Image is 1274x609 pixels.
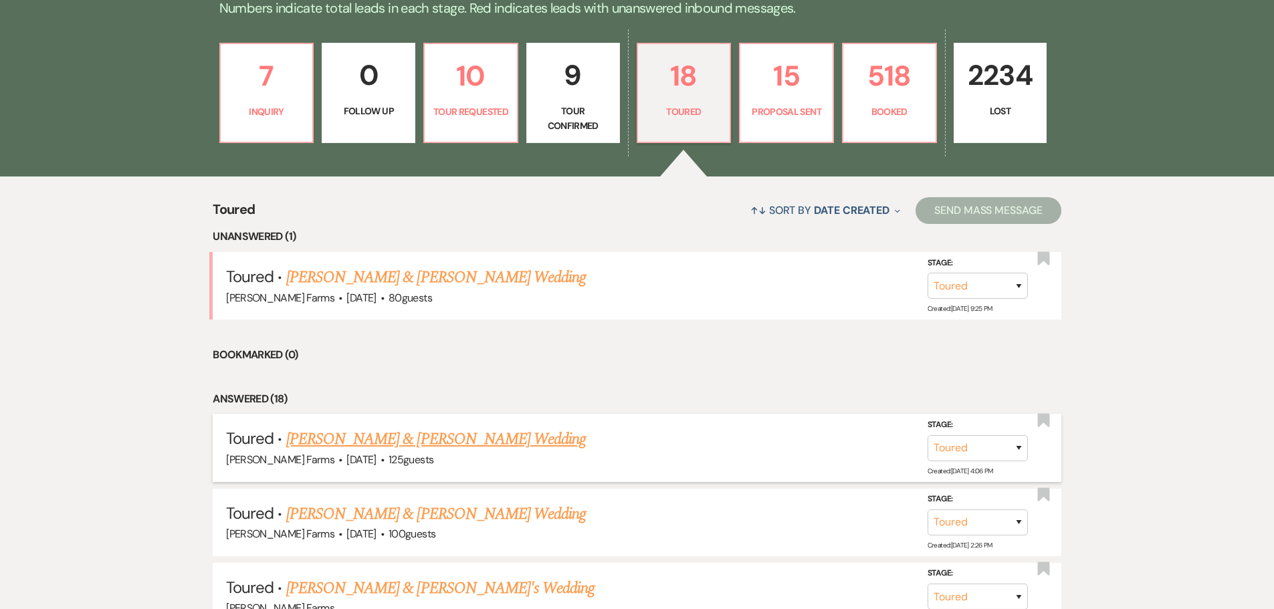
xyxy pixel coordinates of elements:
span: [PERSON_NAME] Farms [226,453,334,467]
a: 7Inquiry [219,43,314,143]
span: 80 guests [389,291,432,305]
span: Date Created [814,203,889,217]
span: 125 guests [389,453,433,467]
span: ↑↓ [750,203,766,217]
span: [PERSON_NAME] Farms [226,291,334,305]
li: Answered (18) [213,390,1061,408]
span: Toured [226,503,274,523]
p: Follow Up [330,104,407,118]
a: 0Follow Up [322,43,415,143]
p: 18 [646,53,722,98]
p: 0 [330,53,407,98]
p: Booked [851,104,928,119]
p: Lost [962,104,1039,118]
p: 15 [748,53,825,98]
p: Inquiry [229,104,305,119]
span: Created: [DATE] 9:25 PM [928,304,992,313]
a: 18Toured [637,43,732,143]
p: 10 [433,53,509,98]
label: Stage: [928,418,1028,433]
p: Tour Confirmed [535,104,611,134]
p: 9 [535,53,611,98]
label: Stage: [928,492,1028,507]
p: 2234 [962,53,1039,98]
a: 518Booked [842,43,937,143]
span: [DATE] [346,453,376,467]
a: [PERSON_NAME] & [PERSON_NAME] Wedding [286,265,586,289]
span: Toured [226,266,274,287]
a: 2234Lost [954,43,1047,143]
span: Created: [DATE] 4:06 PM [928,467,993,475]
button: Sort By Date Created [745,193,906,228]
a: [PERSON_NAME] & [PERSON_NAME]'s Wedding [286,576,595,600]
span: Toured [226,577,274,598]
span: Toured [213,199,255,228]
span: [DATE] [346,527,376,541]
p: Toured [646,104,722,119]
a: [PERSON_NAME] & [PERSON_NAME] Wedding [286,427,586,451]
span: Toured [226,428,274,449]
p: 518 [851,53,928,98]
p: 7 [229,53,305,98]
label: Stage: [928,256,1028,271]
li: Bookmarked (0) [213,346,1061,364]
span: Created: [DATE] 2:26 PM [928,541,992,550]
span: [DATE] [346,291,376,305]
a: 10Tour Requested [423,43,518,143]
span: 100 guests [389,527,435,541]
button: Send Mass Message [916,197,1061,224]
span: [PERSON_NAME] Farms [226,527,334,541]
p: Tour Requested [433,104,509,119]
a: [PERSON_NAME] & [PERSON_NAME] Wedding [286,502,586,526]
li: Unanswered (1) [213,228,1061,245]
a: 9Tour Confirmed [526,43,620,143]
p: Proposal Sent [748,104,825,119]
a: 15Proposal Sent [739,43,834,143]
label: Stage: [928,566,1028,581]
